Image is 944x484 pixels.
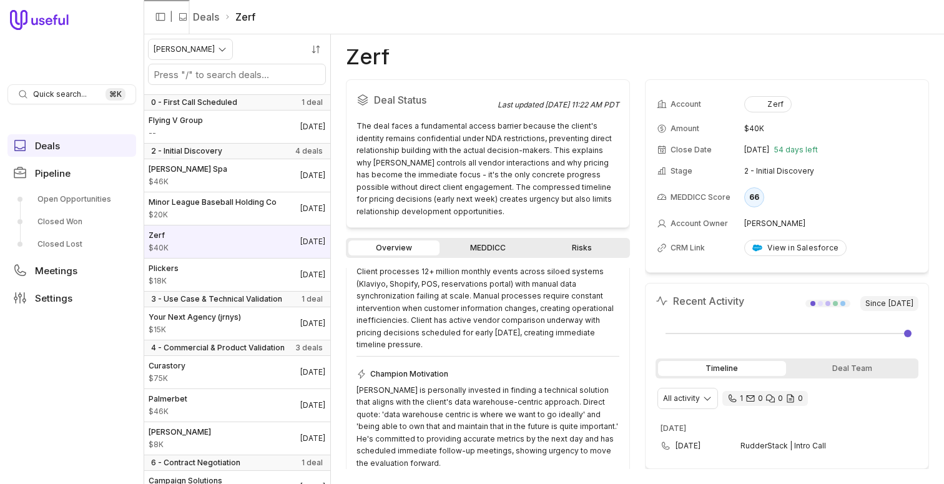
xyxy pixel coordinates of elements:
span: Palmerbet [149,394,187,404]
span: Amount [149,407,187,417]
time: [DATE] [888,299,913,309]
h1: Zerf [346,49,390,64]
input: Search deals by name [149,64,325,84]
time: [DATE] [661,423,686,433]
span: Amount [149,177,227,187]
span: Settings [35,294,72,303]
span: [PERSON_NAME] Spa [149,164,227,174]
span: 0 - First Call Scheduled [151,97,237,107]
span: 2 - Initial Discovery [151,146,222,156]
div: Client processes 12+ million monthly events across siloed systems (Klaviyo, Shopify, POS, reserva... [356,265,619,351]
nav: Deals [144,34,331,484]
a: Deals [193,9,219,24]
div: 66 [744,187,764,207]
a: Meetings [7,259,136,282]
span: Zerf [149,230,169,240]
span: Pipeline [35,169,71,178]
a: View in Salesforce [744,240,847,256]
span: Since [860,296,918,311]
a: Open Opportunities [7,189,136,209]
div: The deal faces a fundamental access barrier because the client's identity remains confidential un... [356,120,619,217]
time: Deal Close Date [300,400,325,410]
div: Timeline [658,361,786,376]
span: Amount [149,243,169,253]
span: Amount [149,128,203,138]
span: 4 deals [295,146,323,156]
span: | [170,9,173,24]
div: Last updated [498,100,619,110]
span: 54 days left [774,145,818,155]
time: Deal Close Date [300,433,325,443]
time: Deal Close Date [300,122,325,132]
div: Pipeline submenu [7,189,136,254]
span: Stage [671,166,692,176]
h2: Deal Status [356,90,498,110]
span: 6 - Contract Negotiation [151,458,240,468]
span: Close Date [671,145,712,155]
span: 1 deal [302,294,323,304]
a: [PERSON_NAME]$8K[DATE] [144,422,330,455]
div: Zerf [752,99,784,109]
button: Zerf [744,96,792,112]
div: View in Salesforce [752,243,838,253]
span: Minor League Baseball Holding Co [149,197,277,207]
span: Meetings [35,266,77,275]
a: Settings [7,287,136,309]
td: $40K [744,119,917,139]
span: Account [671,99,701,109]
span: Amount [149,373,185,383]
div: [PERSON_NAME] is personally invested in finding a technical solution that aligns with the client'... [356,384,619,470]
span: 3 - Use Case & Technical Validation [151,294,282,304]
span: Quick search... [33,89,87,99]
a: Curastory$75K[DATE] [144,356,330,388]
li: Zerf [224,9,255,24]
span: Amount [149,276,179,286]
span: Plickers [149,264,179,274]
time: [DATE] 11:22 AM PDT [545,100,619,109]
a: Palmerbet$46K[DATE] [144,389,330,422]
span: Your Next Agency (jrnys) [149,312,241,322]
a: Risks [536,240,627,255]
span: [PERSON_NAME] [149,427,211,437]
a: Plickers$18K[DATE] [144,259,330,291]
span: 1 deal [302,97,323,107]
span: RudderStack | Intro Call [740,441,898,451]
a: Minor League Baseball Holding Co$20K[DATE] [144,192,330,225]
span: MEDDICC Score [671,192,730,202]
time: [DATE] [676,441,701,451]
span: Curastory [149,361,185,371]
a: MEDDICC [442,240,533,255]
span: Amount [149,210,277,220]
time: Deal Close Date [300,237,325,247]
a: Pipeline [7,162,136,184]
a: Deals [7,134,136,157]
div: Deal Team [789,361,917,376]
span: Amount [671,124,699,134]
a: Zerf$40K[DATE] [144,225,330,258]
div: Champion Motivation [356,367,619,382]
span: Deals [35,141,60,151]
a: Closed Lost [7,234,136,254]
a: Overview [348,240,440,255]
span: 3 deals [295,343,323,353]
span: Amount [149,440,211,450]
span: Amount [149,325,241,335]
a: Closed Won [7,212,136,232]
time: Deal Close Date [300,270,325,280]
td: 2 - Initial Discovery [744,161,917,181]
span: Account Owner [671,219,728,229]
a: Your Next Agency (jrnys)$15K[DATE] [144,307,330,340]
span: CRM Link [671,243,705,253]
a: Flying V Group--[DATE] [144,111,330,143]
kbd: ⌘ K [106,88,125,101]
time: Deal Close Date [300,367,325,377]
div: 1 call and 0 email threads [722,391,808,406]
span: Flying V Group [149,116,203,126]
span: 4 - Commercial & Product Validation [151,343,285,353]
button: Sort by [307,40,325,59]
a: [PERSON_NAME] Spa$46K[DATE] [144,159,330,192]
time: [DATE] [744,145,769,155]
button: Collapse sidebar [151,7,170,26]
time: Deal Close Date [300,204,325,214]
time: Deal Close Date [300,170,325,180]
